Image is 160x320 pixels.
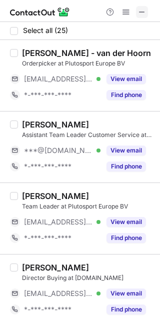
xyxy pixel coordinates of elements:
[106,233,146,243] button: Reveal Button
[24,217,93,226] span: [EMAIL_ADDRESS][DOMAIN_NAME]
[24,289,93,298] span: [EMAIL_ADDRESS][DOMAIN_NAME]
[22,48,151,58] div: [PERSON_NAME] - van der Hoorn
[106,90,146,100] button: Reveal Button
[106,304,146,314] button: Reveal Button
[22,191,89,201] div: [PERSON_NAME]
[22,262,89,272] div: [PERSON_NAME]
[106,74,146,84] button: Reveal Button
[106,161,146,171] button: Reveal Button
[23,26,68,34] span: Select all (25)
[106,145,146,155] button: Reveal Button
[22,202,154,211] div: Team Leader at Plutosport Europe BV
[24,146,93,155] span: ***@[DOMAIN_NAME]
[106,288,146,298] button: Reveal Button
[22,119,89,129] div: [PERSON_NAME]
[106,217,146,227] button: Reveal Button
[24,74,93,83] span: [EMAIL_ADDRESS][DOMAIN_NAME]
[22,59,154,68] div: Orderpicker at Plutosport Europe BV
[10,6,70,18] img: ContactOut v5.3.10
[22,273,154,282] div: Director Buying at [DOMAIN_NAME]
[22,130,154,139] div: Assistant Team Leader Customer Service at [GEOGRAPHIC_DATA] [GEOGRAPHIC_DATA] BV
